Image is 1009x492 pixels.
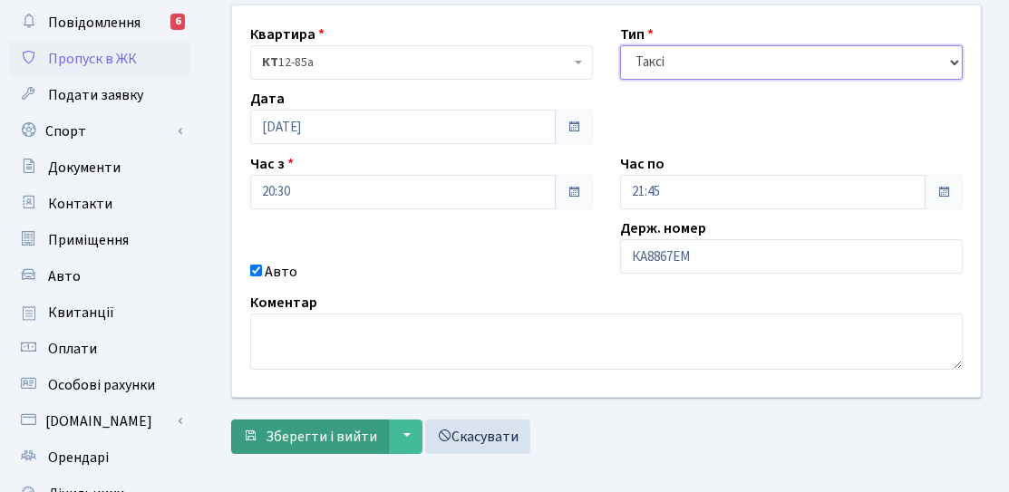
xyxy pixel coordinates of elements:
span: Приміщення [48,230,129,250]
span: Квитанції [48,303,114,323]
span: Пропуск в ЖК [48,49,137,69]
input: AA0001AA [620,239,963,274]
span: Документи [48,158,121,178]
span: Зберегти і вийти [266,427,377,447]
label: Час з [250,153,294,175]
span: Авто [48,266,81,286]
span: Повідомлення [48,13,141,33]
label: Авто [265,261,297,283]
a: Документи [9,150,190,186]
label: Квартира [250,24,325,45]
button: Зберегти і вийти [231,420,389,454]
span: <b>КТ</b>&nbsp;&nbsp;&nbsp;&nbsp;12-85а [262,53,570,72]
a: Квитанції [9,294,190,331]
a: Спорт [9,113,190,150]
span: Контакти [48,194,112,214]
span: Особові рахунки [48,375,155,395]
a: Приміщення [9,222,190,258]
span: Орендарі [48,448,109,468]
a: Авто [9,258,190,294]
label: Час по [620,153,665,175]
label: Дата [250,88,285,110]
a: [DOMAIN_NAME] [9,403,190,439]
a: Оплати [9,331,190,367]
a: Контакти [9,186,190,222]
a: Повідомлення6 [9,5,190,41]
span: Оплати [48,339,97,359]
label: Коментар [250,292,317,314]
a: Пропуск в ЖК [9,41,190,77]
a: Подати заявку [9,77,190,113]
label: Тип [620,24,654,45]
div: 6 [170,14,185,30]
span: Подати заявку [48,85,143,105]
b: КТ [262,53,278,72]
a: Орендарі [9,439,190,476]
span: <b>КТ</b>&nbsp;&nbsp;&nbsp;&nbsp;12-85а [250,45,593,80]
a: Скасувати [425,420,530,454]
a: Особові рахунки [9,367,190,403]
label: Держ. номер [620,217,706,239]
